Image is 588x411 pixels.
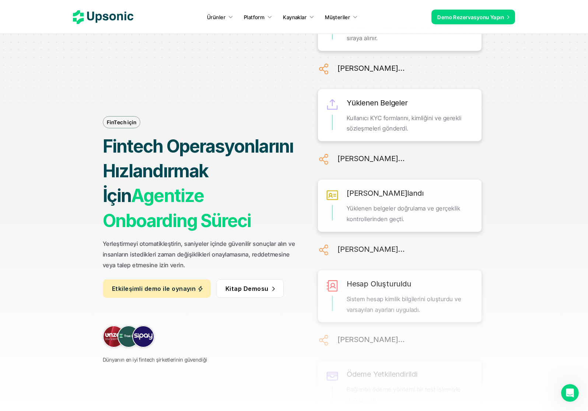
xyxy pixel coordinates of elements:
[337,154,405,163] font: [PERSON_NAME]...
[347,295,463,313] font: Sistem hesap kimlik bilgilerini oluşturdu ve varsayılan ayarları uyguladı.
[347,98,408,107] font: Yüklenen Belgeler
[103,240,297,269] font: Yerleştirmeyi otomatikleştirin, saniyeler içinde güvenilir sonuçlar alın ve insanların istedikler...
[112,285,196,292] font: Etkileşimli demo ile oynayın
[216,279,284,298] a: Kitap Demosu
[437,14,504,20] font: Demo Rezervasyonu Yapın
[337,335,405,344] font: [PERSON_NAME]...
[337,245,405,254] font: [PERSON_NAME]...
[561,384,579,402] iframe: Intercom canlı sohbet
[103,279,211,298] a: Etkileşimli demo ile oynayın
[347,370,417,379] font: Ödeme Yetkilendirildi
[107,119,136,125] font: FinTech için
[347,279,411,288] font: Hesap Oluşturuldu
[103,135,297,206] font: Fintech Operasyonlarını Hızlandırmak İçin
[103,185,251,231] font: Agentize Onboarding Süreci
[337,64,405,73] font: [PERSON_NAME]...
[347,205,462,223] font: Yüklenen belgeler doğrulama ve gerçeklik kontrollerinden geçti.
[347,189,423,198] font: [PERSON_NAME]landı
[244,14,265,20] font: Platform
[283,14,307,20] font: Kaynaklar
[207,14,225,20] font: Ürünler
[225,285,269,292] font: Kitap Demosu
[347,114,463,132] font: Kullanıcı KYC formlarını, kimliğini ve gerekli sözleşmeleri gönderdi.
[347,24,470,42] font: Gerekli tüm katılım adımları yürütülmek üzere sıraya alınır.
[325,14,350,20] font: Müşteriler
[203,10,238,24] a: Ürünler
[103,356,207,363] font: Dünyanın en iyi fintech şirketlerinin güvendiği
[347,386,462,404] font: Bağlantılı ödeme yöntemi bir test işlemiyle doğrulandı.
